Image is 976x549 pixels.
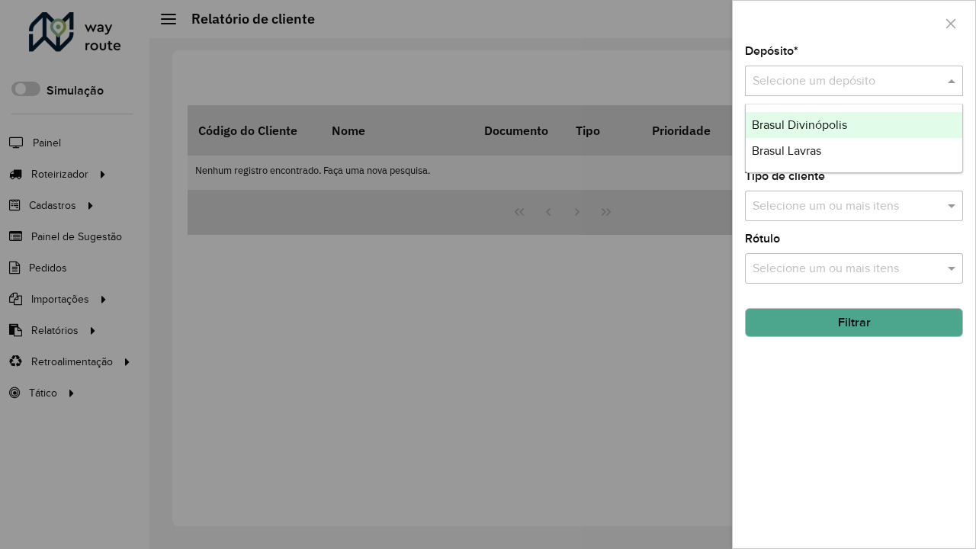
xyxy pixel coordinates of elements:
label: Tipo de cliente [745,167,825,185]
label: Depósito [745,42,798,60]
button: Filtrar [745,308,963,337]
ng-dropdown-panel: Options list [745,104,963,173]
label: Rótulo [745,230,780,248]
span: Brasul Lavras [752,144,821,157]
span: Brasul Divinópolis [752,118,847,131]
